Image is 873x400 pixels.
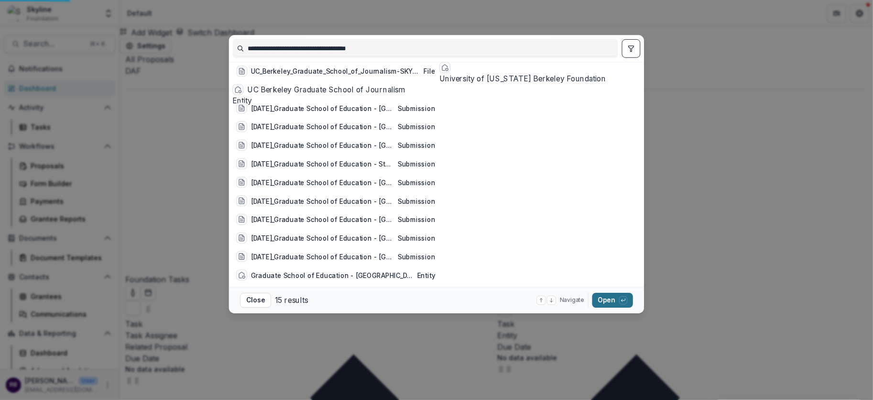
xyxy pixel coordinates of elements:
[251,103,394,113] div: [DATE]_Graduate School of Education - [GEOGRAPHIC_DATA] _$100,000
[251,196,394,206] div: [DATE]_Graduate School of Education - [GEOGRAPHIC_DATA]
[233,96,252,105] span: Entity
[251,141,394,150] div: [DATE]_Graduate School of Education - [GEOGRAPHIC_DATA]$100,000
[398,178,436,186] span: Submission
[398,142,436,149] span: Submission
[398,234,436,242] span: Submission
[251,252,394,261] div: [DATE]_Graduate School of Education - [GEOGRAPHIC_DATA]
[398,216,436,223] span: Submission
[417,271,436,279] span: Entity
[592,293,633,308] button: Open
[398,123,436,131] span: Submission
[398,104,436,112] span: Submission
[251,159,394,169] div: [DATE]_Graduate School of Education - Stanford_10000000
[251,270,414,280] div: Graduate School of Education - [GEOGRAPHIC_DATA]
[251,67,420,76] div: UC_Berkeley_Graduate_School_of_Journalism-SKY-2023-58279.pdf
[424,67,436,75] span: File
[398,160,436,167] span: Submission
[251,122,394,132] div: [DATE]_Graduate School of Education - [GEOGRAPHIC_DATA]$94,500
[251,233,394,243] div: [DATE]_Graduate School of Education - [GEOGRAPHIC_DATA]
[560,296,584,304] span: Navigate
[284,296,308,305] span: results
[398,253,436,260] span: Submission
[622,39,641,58] button: toggle filters
[240,293,271,308] button: Close
[248,84,436,95] div: UC Berkeley Graduate School of Journalism
[398,197,436,205] span: Submission
[251,178,394,187] div: [DATE]_Graduate School of Education - [GEOGRAPHIC_DATA]
[251,215,394,224] div: [DATE]_Graduate School of Education - [GEOGRAPHIC_DATA]
[275,296,283,305] span: 15
[439,73,641,84] div: University of [US_STATE] Berkeley Foundation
